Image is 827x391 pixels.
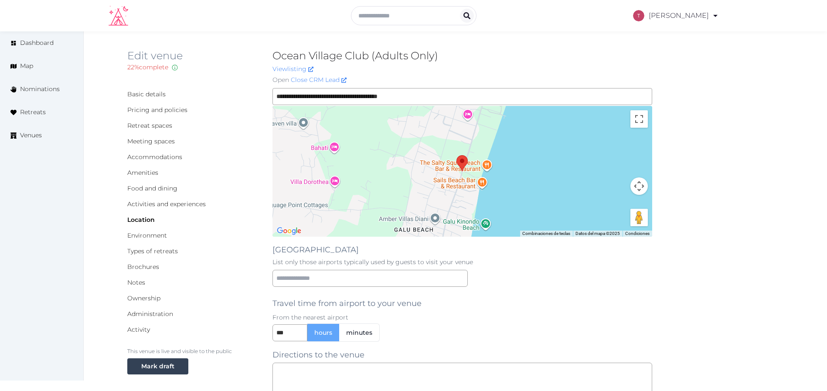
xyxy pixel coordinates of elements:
label: Travel time from airport to your venue [272,297,422,309]
span: Nominations [20,85,60,94]
a: Viewlisting [272,65,313,73]
a: Ownership [127,294,160,302]
a: Activities and experiences [127,200,206,208]
span: minutes [346,328,372,337]
a: Food and dining [127,184,177,192]
label: [GEOGRAPHIC_DATA] [272,244,359,256]
label: Directions to the venue [272,349,364,361]
a: Types of retreats [127,247,178,255]
p: List only those airports typically used by guests to visit your venue [272,258,653,266]
a: Location [127,216,155,224]
span: Map [20,61,33,71]
span: 22 % complete [127,63,168,71]
span: hours [314,328,332,337]
button: Controles de visualización del mapa [630,177,648,195]
span: Open [272,75,289,85]
a: Basic details [127,90,166,98]
button: Arrastra el hombrecito naranja al mapa para abrir Street View [630,209,648,226]
a: Accommodations [127,153,182,161]
p: This venue is live and visible to the public [127,348,259,355]
a: Notes [127,279,145,286]
span: Dashboard [20,38,54,48]
a: Brochures [127,263,159,271]
a: Environment [127,231,167,239]
a: [PERSON_NAME] [633,3,719,28]
img: Google [275,225,303,237]
a: Abrir esta área en Google Maps (se abre en una ventana nueva) [275,225,303,237]
a: Retreat spaces [127,122,172,129]
a: Condiciones [625,231,650,236]
span: Venues [20,131,42,140]
a: Activity [127,326,150,333]
span: Datos del mapa ©2025 [575,231,620,236]
a: Close CRM Lead [291,75,347,85]
span: Retreats [20,108,46,117]
h2: Ocean Village Club (Adults Only) [272,49,653,63]
p: From the nearest airport [272,313,653,322]
a: Amenities [127,169,158,177]
a: Administration [127,310,173,318]
a: Meeting spaces [127,137,175,145]
button: Activar o desactivar la vista de pantalla completa [630,110,648,128]
button: Mark draft [127,358,188,374]
a: Pricing and policies [127,106,187,114]
div: Mark draft [141,362,174,371]
h2: Edit venue [127,49,259,63]
button: Combinaciones de teclas [522,231,570,237]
